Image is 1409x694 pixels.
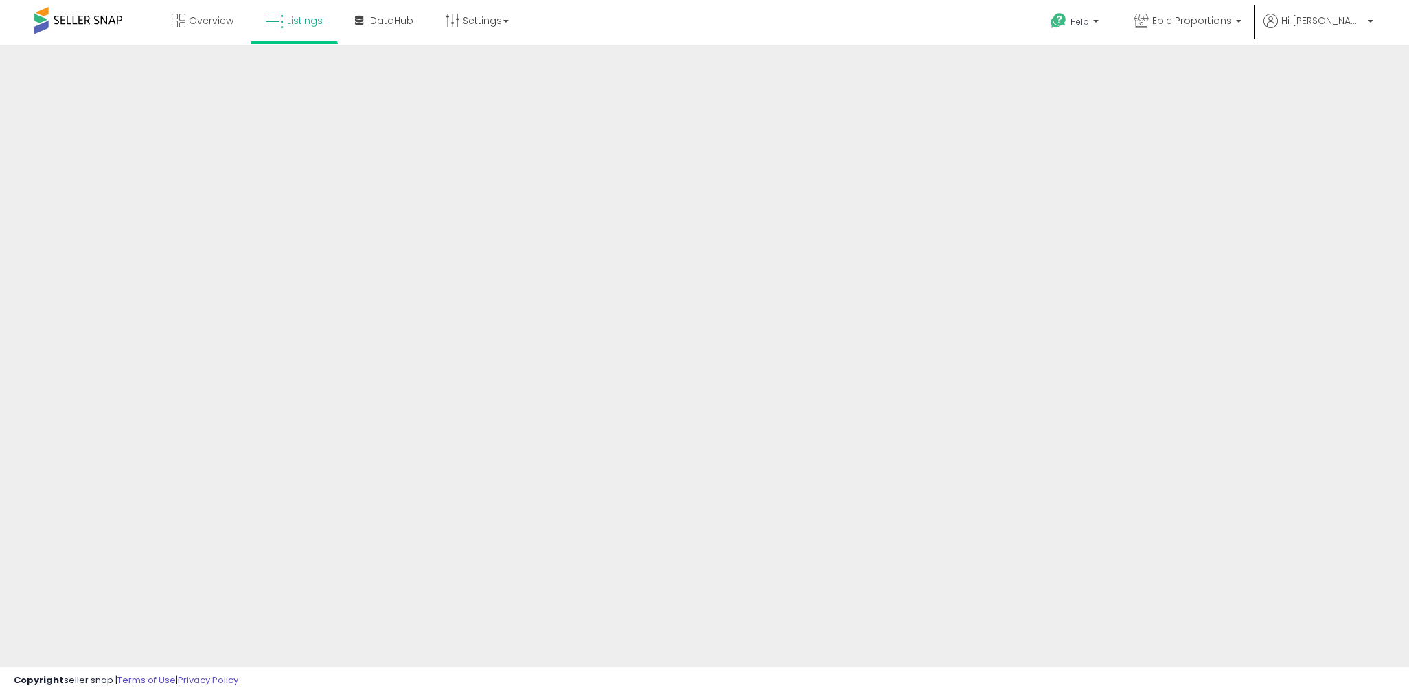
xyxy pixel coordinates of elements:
span: Hi [PERSON_NAME] [1281,14,1364,27]
span: Help [1070,16,1089,27]
span: Overview [189,14,233,27]
span: Epic Proportions [1152,14,1232,27]
a: Hi [PERSON_NAME] [1263,14,1373,45]
i: Get Help [1050,12,1067,30]
span: Listings [287,14,323,27]
span: DataHub [370,14,413,27]
a: Help [1040,2,1112,45]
